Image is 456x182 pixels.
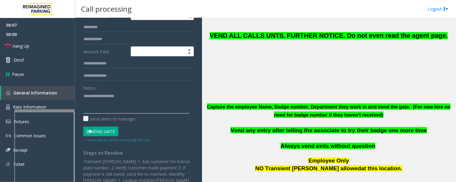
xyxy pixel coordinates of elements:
[14,133,46,139] span: Common Issues
[6,91,11,95] img: 'icon'
[444,6,448,12] img: logout
[83,127,118,137] button: Vend Gate
[12,71,24,77] span: Pause
[83,116,136,122] label: Send alerts to manager
[14,90,57,96] span: General Information
[6,148,10,152] img: 'icon'
[187,11,194,20] span: Toggle popup
[6,133,11,138] img: 'icon'
[13,104,46,110] span: Rate Information
[86,138,150,142] small: Vend will be performed using 9# tone
[83,83,96,91] label: Notes:
[255,165,402,172] span: NO Transient [PERSON_NAME] allowed
[361,165,402,172] span: at this location.
[428,6,448,12] a: Logout
[14,57,24,63] span: Dtmf
[6,120,11,124] img: 'icon'
[14,119,29,124] span: Pictures
[207,104,451,118] span: Capture the employee Name, Badge number, Department they work in and vend the gate. (For new hire...
[6,162,10,167] img: 'icon'
[185,52,194,56] span: Decrease value
[6,104,10,110] img: 'icon'
[185,47,194,52] span: Increase value
[231,127,427,133] span: Vend any entry after telling the associate to try their badge one more time
[309,157,349,164] span: Employee Only
[13,147,28,153] span: Receipt
[1,86,75,100] a: General Information
[281,143,375,149] span: Always vend exits without question
[210,32,448,39] span: VEND ALL CALLS UNTIL FURTHER NOTICE. Do not even read the agent page.
[78,1,135,16] h3: Call processing
[82,46,129,57] label: Amount Paid:
[12,43,29,49] span: Hang Up
[13,161,25,167] span: Ticket
[83,150,194,156] h4: Steps to Resolve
